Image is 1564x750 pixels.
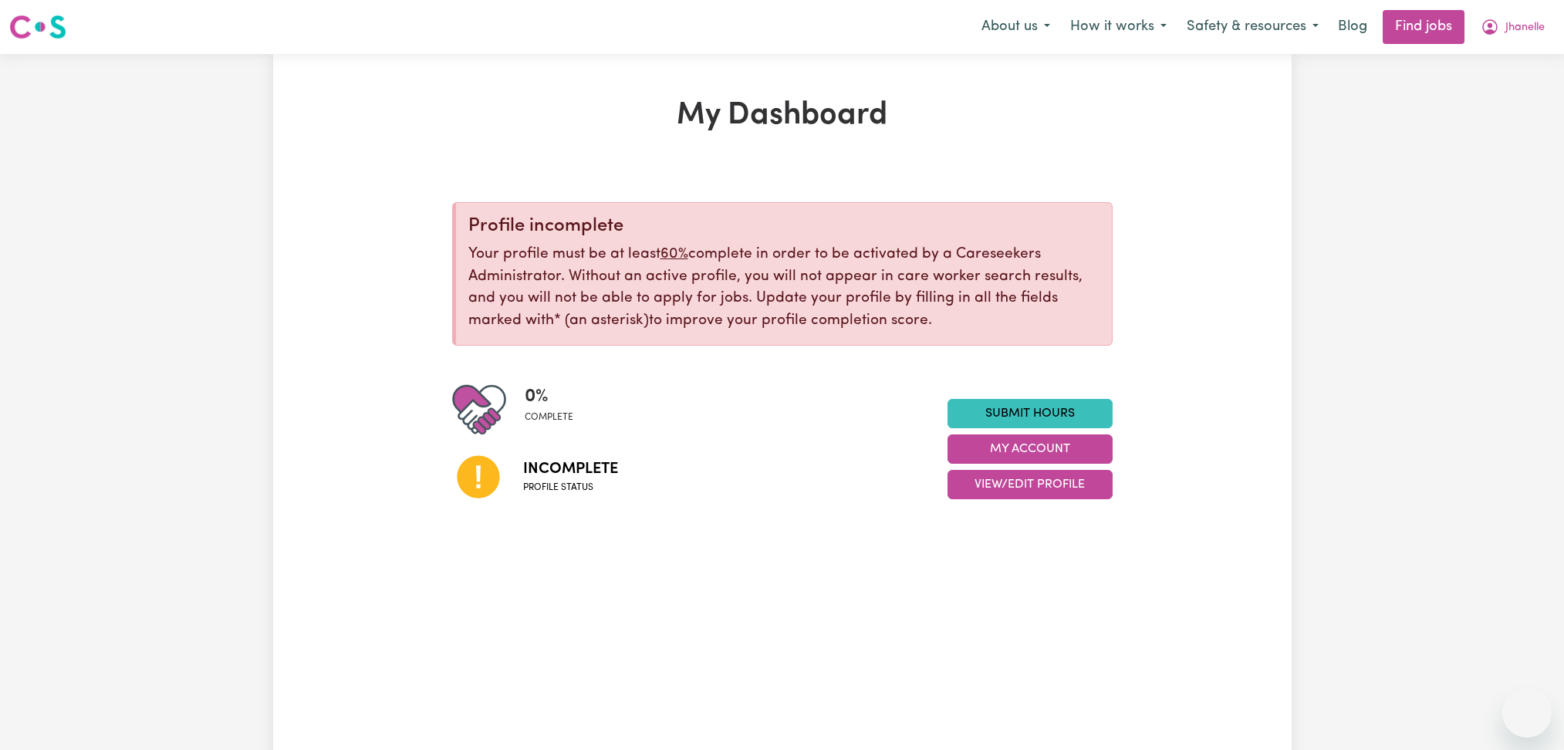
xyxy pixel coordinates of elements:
img: Careseekers logo [9,13,66,41]
button: My Account [948,434,1113,464]
button: My Account [1471,11,1555,43]
button: View/Edit Profile [948,470,1113,499]
span: an asterisk [554,313,649,328]
button: How it works [1060,11,1177,43]
span: Incomplete [523,458,618,481]
span: complete [525,410,573,424]
span: Jhanelle [1505,19,1545,36]
span: Profile status [523,481,618,495]
a: Submit Hours [948,399,1113,428]
button: About us [971,11,1060,43]
a: Find jobs [1383,10,1464,44]
button: Safety & resources [1177,11,1329,43]
div: Profile incomplete [468,215,1100,238]
u: 60% [660,247,688,262]
div: Profile completeness: 0% [525,383,586,437]
p: Your profile must be at least complete in order to be activated by a Careseekers Administrator. W... [468,244,1100,333]
h1: My Dashboard [452,97,1113,134]
span: 0 % [525,383,573,410]
iframe: Button to launch messaging window [1502,688,1552,738]
a: Blog [1329,10,1377,44]
a: Careseekers logo [9,9,66,45]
